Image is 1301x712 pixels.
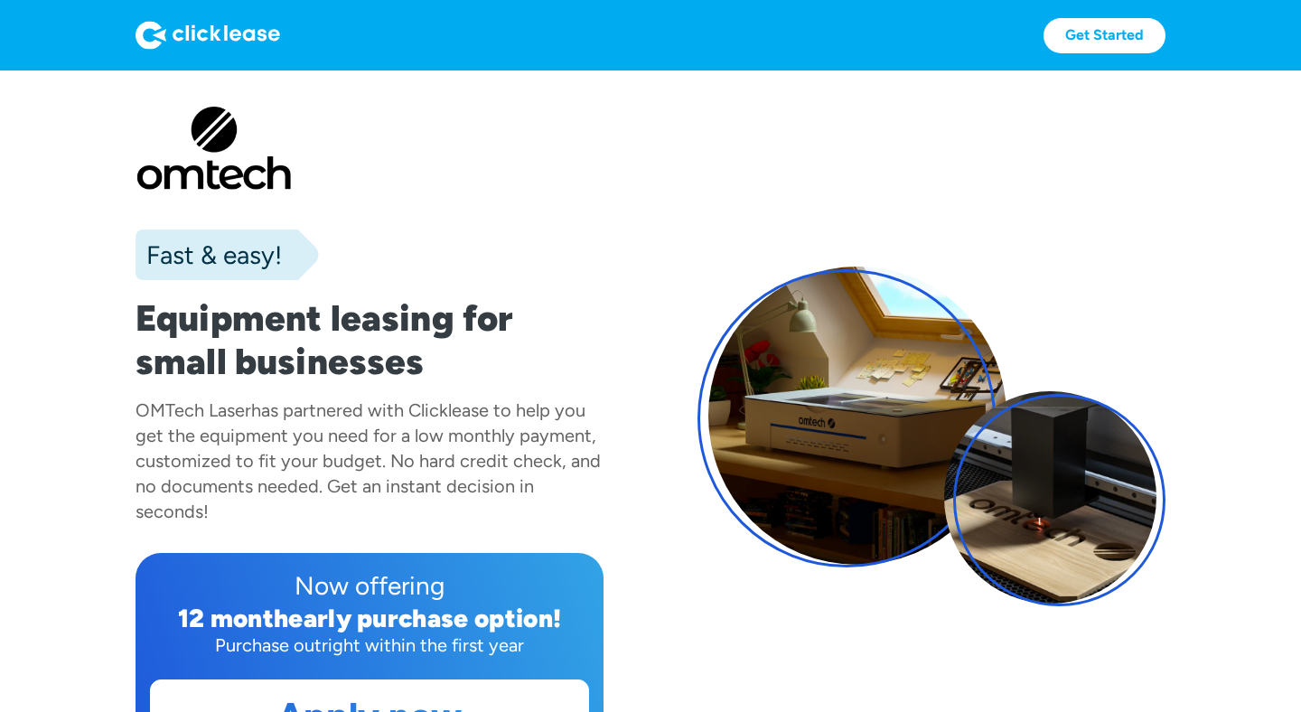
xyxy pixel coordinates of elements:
div: Purchase outright within the first year [150,632,589,658]
div: Now offering [150,567,589,604]
div: OMTech Laser [136,399,251,421]
div: 12 month [178,603,289,633]
div: Fast & easy! [136,237,282,273]
div: early purchase option! [288,603,561,633]
img: Logo [136,21,280,50]
a: Get Started [1044,18,1165,53]
div: has partnered with Clicklease to help you get the equipment you need for a low monthly payment, c... [136,399,601,522]
h1: Equipment leasing for small businesses [136,296,604,383]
